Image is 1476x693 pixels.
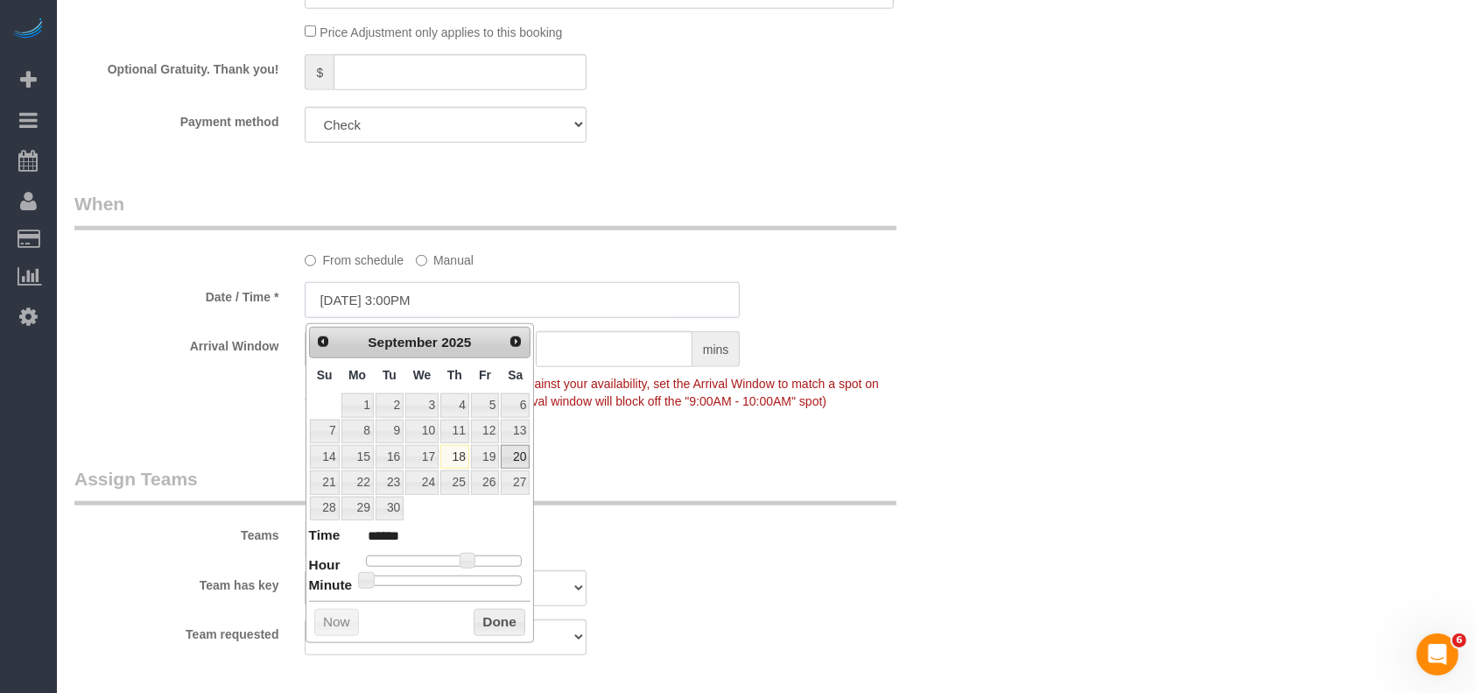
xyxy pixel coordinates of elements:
[501,420,530,443] a: 13
[509,335,523,349] span: Next
[341,470,374,494] a: 22
[501,393,530,417] a: 6
[61,619,292,643] label: Team requested
[305,377,878,408] span: To make this booking count against your availability, set the Arrival Window to match a spot on y...
[341,393,374,417] a: 1
[305,245,404,269] label: From schedule
[405,420,439,443] a: 10
[61,282,292,306] label: Date / Time *
[440,420,469,443] a: 11
[376,445,404,469] a: 16
[440,393,469,417] a: 4
[309,576,353,598] dt: Minute
[341,497,374,520] a: 29
[310,445,340,469] a: 14
[348,368,366,382] span: Monday
[474,609,525,637] button: Done
[74,466,896,506] legend: Assign Teams
[61,331,292,355] label: Arrival Window
[376,393,404,417] a: 2
[310,497,340,520] a: 28
[61,570,292,594] label: Team has key
[341,420,374,443] a: 8
[368,335,438,350] span: September
[320,25,562,39] span: Price Adjustment only applies to this booking
[504,329,529,354] a: Next
[305,54,334,90] span: $
[61,107,292,131] label: Payment method
[312,329,336,354] a: Prev
[416,255,427,266] input: Manual
[310,420,340,443] a: 7
[1452,633,1466,647] span: 6
[508,368,523,382] span: Saturday
[1416,633,1458,675] iframe: Intercom live chat
[471,445,499,469] a: 19
[501,470,530,494] a: 27
[61,54,292,78] label: Optional Gratuity. Thank you!
[309,526,341,548] dt: Time
[479,368,491,382] span: Friday
[405,445,439,469] a: 17
[11,18,46,42] img: Automaid Logo
[440,445,469,469] a: 18
[405,470,439,494] a: 24
[376,420,404,443] a: 9
[314,609,359,637] button: Now
[447,368,462,382] span: Thursday
[440,470,469,494] a: 25
[341,445,374,469] a: 15
[441,335,471,350] span: 2025
[61,520,292,544] label: Teams
[416,245,474,269] label: Manual
[74,191,896,230] legend: When
[316,335,330,349] span: Prev
[405,393,439,417] a: 3
[310,470,340,494] a: 21
[471,420,499,443] a: 12
[317,368,333,382] span: Sunday
[692,331,741,367] span: mins
[309,555,341,577] dt: Hour
[501,445,530,469] a: 20
[305,255,316,266] input: From schedule
[471,393,499,417] a: 5
[305,282,740,318] input: MM/DD/YYYY HH:MM
[376,470,404,494] a: 23
[413,368,432,382] span: Wednesday
[383,368,397,382] span: Tuesday
[376,497,404,520] a: 30
[471,470,499,494] a: 26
